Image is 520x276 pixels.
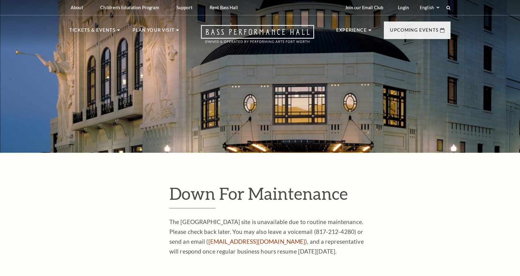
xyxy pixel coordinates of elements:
p: Plan Your Visit [132,26,175,37]
p: The [GEOGRAPHIC_DATA] site is unavailable due to routine maintenance. Please check back later. Yo... [169,217,369,256]
p: Support [176,5,192,10]
select: Select: [419,5,440,10]
p: Rent Bass Hall [210,5,238,10]
p: Upcoming Events [390,26,439,37]
p: Tickets & Events [69,26,116,37]
p: Children's Education Program [100,5,159,10]
a: [EMAIL_ADDRESS][DOMAIN_NAME] [208,238,305,245]
h1: Down For Maintenance [169,183,451,209]
p: About [71,5,83,10]
p: Experience [336,26,367,37]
